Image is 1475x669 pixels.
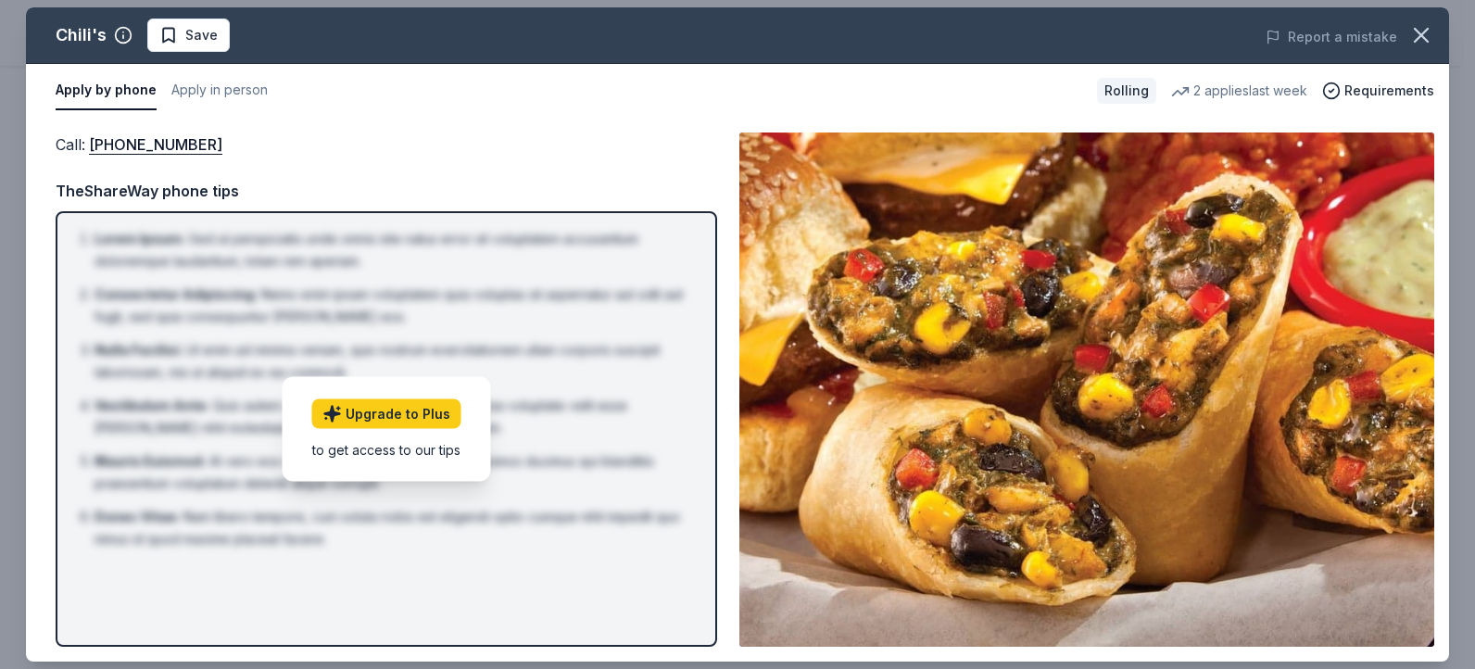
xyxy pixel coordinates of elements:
li: Sed ut perspiciatis unde omnis iste natus error sit voluptatem accusantium doloremque laudantium,... [95,228,689,272]
div: Chili's [56,20,107,50]
span: Consectetur Adipiscing : [95,286,258,302]
button: Report a mistake [1266,26,1397,48]
span: Nulla Facilisi : [95,342,183,358]
button: Apply in person [171,71,268,110]
div: 2 applies last week [1171,80,1307,102]
img: Image for Chili's [739,133,1434,647]
span: Call : [56,135,222,154]
li: Ut enim ad minima veniam, quis nostrum exercitationem ullam corporis suscipit laboriosam, nisi ut... [95,339,689,384]
button: Requirements [1322,80,1434,102]
span: Mauris Euismod : [95,453,206,469]
span: Vestibulum Ante : [95,398,209,413]
a: [PHONE_NUMBER] [89,133,222,157]
button: Apply by phone [56,71,157,110]
li: At vero eos et accusamus et iusto odio dignissimos ducimus qui blanditiis praesentium voluptatum ... [95,450,689,495]
li: Quis autem vel eum iure reprehenderit qui in ea voluptate velit esse [PERSON_NAME] nihil molestia... [95,395,689,439]
span: Donec Vitae : [95,509,180,524]
div: to get access to our tips [312,439,461,459]
button: Save [147,19,230,52]
span: Lorem Ipsum : [95,231,185,246]
div: TheShareWay phone tips [56,179,717,203]
span: Requirements [1344,80,1434,102]
li: Nemo enim ipsam voluptatem quia voluptas sit aspernatur aut odit aut fugit, sed quia consequuntur... [95,284,689,328]
div: Rolling [1097,78,1156,104]
li: Nam libero tempore, cum soluta nobis est eligendi optio cumque nihil impedit quo minus id quod ma... [95,506,689,550]
span: Save [185,24,218,46]
a: Upgrade to Plus [312,398,461,428]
